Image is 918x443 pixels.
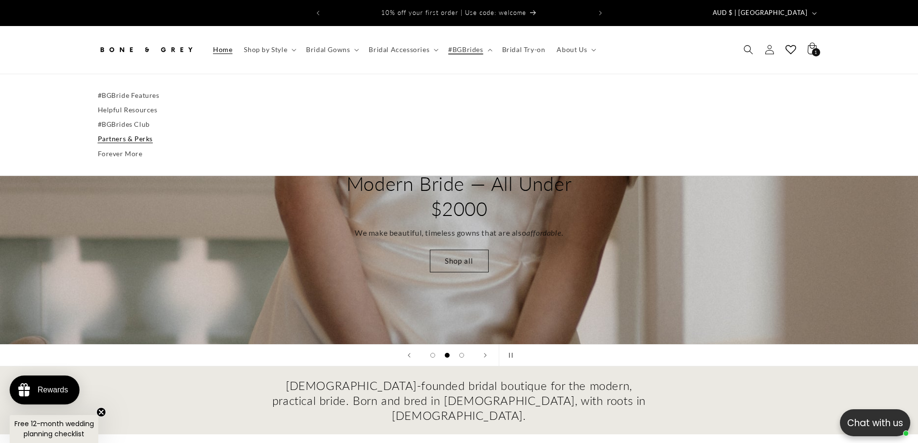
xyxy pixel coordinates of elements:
[14,419,94,439] span: Free 12-month wedding planning checklist
[10,415,98,443] div: Free 12-month wedding planning checklistClose teaser
[814,48,817,56] span: 1
[454,348,469,362] button: Load slide 3 of 3
[713,8,808,18] span: AUD $ | [GEOGRAPHIC_DATA]
[369,45,429,54] span: Bridal Accessories
[430,250,489,272] a: Shop all
[355,226,563,240] p: We make beautiful, timeless gowns that are also .
[213,45,232,54] span: Home
[551,40,600,60] summary: About Us
[363,40,442,60] summary: Bridal Accessories
[345,146,573,221] h2: Effortless Elegance for the Modern Bride — All Under $2000
[738,39,759,60] summary: Search
[38,386,68,394] div: Rewards
[244,45,287,54] span: Shop by Style
[238,40,300,60] summary: Shop by Style
[98,117,821,132] a: #BGBrides Club
[207,40,238,60] a: Home
[98,132,821,146] a: Partners & Perks
[590,4,611,22] button: Next announcement
[98,103,821,117] a: Helpful Resources
[502,45,545,54] span: Bridal Try-on
[98,88,821,103] a: #BGBride Features
[557,45,587,54] span: About Us
[426,348,440,362] button: Load slide 1 of 3
[442,40,496,60] summary: #BGBrides
[381,9,526,16] span: 10% off your first order | Use code: welcome
[496,40,551,60] a: Bridal Try-on
[96,407,106,417] button: Close teaser
[98,39,194,60] img: Bone and Grey Bridal
[440,348,454,362] button: Load slide 2 of 3
[840,416,910,430] p: Chat with us
[707,4,821,22] button: AUD $ | [GEOGRAPHIC_DATA]
[840,409,910,436] button: Open chatbox
[526,228,561,237] em: affordable
[475,345,496,366] button: Next slide
[98,147,821,161] a: Forever More
[399,345,420,366] button: Previous slide
[307,4,329,22] button: Previous announcement
[306,45,350,54] span: Bridal Gowns
[300,40,363,60] summary: Bridal Gowns
[271,378,647,423] h2: [DEMOGRAPHIC_DATA]-founded bridal boutique for the modern, practical bride. Born and bred in [DEM...
[94,36,198,64] a: Bone and Grey Bridal
[448,45,483,54] span: #BGBrides
[499,345,520,366] button: Pause slideshow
